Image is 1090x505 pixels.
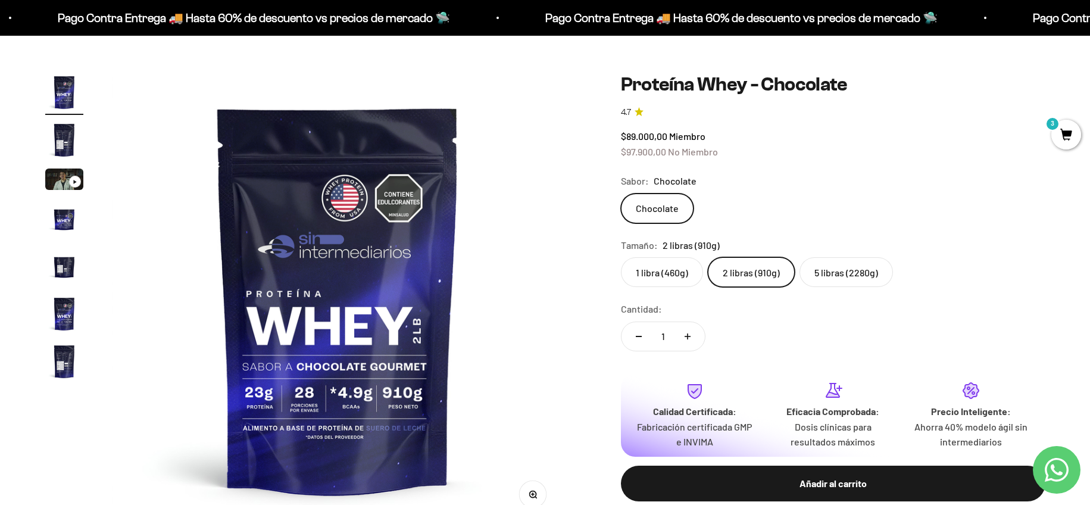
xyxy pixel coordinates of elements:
div: Más detalles sobre la fecha exacta de entrega. [14,92,246,113]
p: Pago Contra Entrega 🚚 Hasta 60% de descuento vs precios de mercado 🛸 [541,8,933,27]
img: Proteína Whey - Chocolate [45,342,83,381]
button: Ir al artículo 6 [45,295,83,336]
h1: Proteína Whey - Chocolate [621,73,1045,96]
span: 2 libras (910g) [663,238,720,253]
span: Miembro [669,130,705,142]
span: Enviar [195,177,245,198]
button: Aumentar cantidad [670,322,705,351]
legend: Sabor: [621,173,649,189]
a: 3 [1051,129,1081,142]
span: No Miembro [668,146,718,157]
p: Pago Contra Entrega 🚚 Hasta 60% de descuento vs precios de mercado 🛸 [53,8,445,27]
p: Dosis clínicas para resultados máximos [773,419,892,450]
mark: 3 [1045,117,1060,131]
button: Ir al artículo 7 [45,342,83,384]
div: La confirmación de la pureza de los ingredientes. [14,139,246,172]
a: 4.74.7 de 5.0 estrellas [621,106,1045,119]
img: Proteína Whey - Chocolate [45,295,83,333]
div: Un aval de expertos o estudios clínicos en la página. [14,57,246,89]
p: Ahorra 40% modelo ágil sin intermediarios [911,419,1030,450]
p: Fabricación certificada GMP e INVIMA [635,419,754,450]
strong: Calidad Certificada: [653,406,736,417]
span: $89.000,00 [621,130,667,142]
span: Chocolate [654,173,697,189]
strong: Eficacia Comprobada: [786,406,879,417]
button: Añadir al carrito [621,466,1045,501]
button: Ir al artículo 3 [45,169,83,194]
img: Proteína Whey - Chocolate [45,73,83,111]
p: ¿Qué te daría la seguridad final para añadir este producto a tu carrito? [14,19,246,46]
img: Proteína Whey - Chocolate [45,247,83,285]
span: 4.7 [621,106,631,119]
label: Cantidad: [621,301,662,317]
button: Ir al artículo 5 [45,247,83,289]
button: Ir al artículo 2 [45,121,83,163]
div: Añadir al carrito [645,476,1022,491]
span: $97.900,00 [621,146,666,157]
button: Reducir cantidad [621,322,656,351]
button: Ir al artículo 1 [45,73,83,115]
strong: Precio Inteligente: [931,406,1011,417]
img: Proteína Whey - Chocolate [45,199,83,238]
button: Enviar [193,177,246,198]
div: Un mensaje de garantía de satisfacción visible. [14,116,246,136]
img: Proteína Whey - Chocolate [45,121,83,159]
legend: Tamaño: [621,238,658,253]
button: Ir al artículo 4 [45,199,83,241]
